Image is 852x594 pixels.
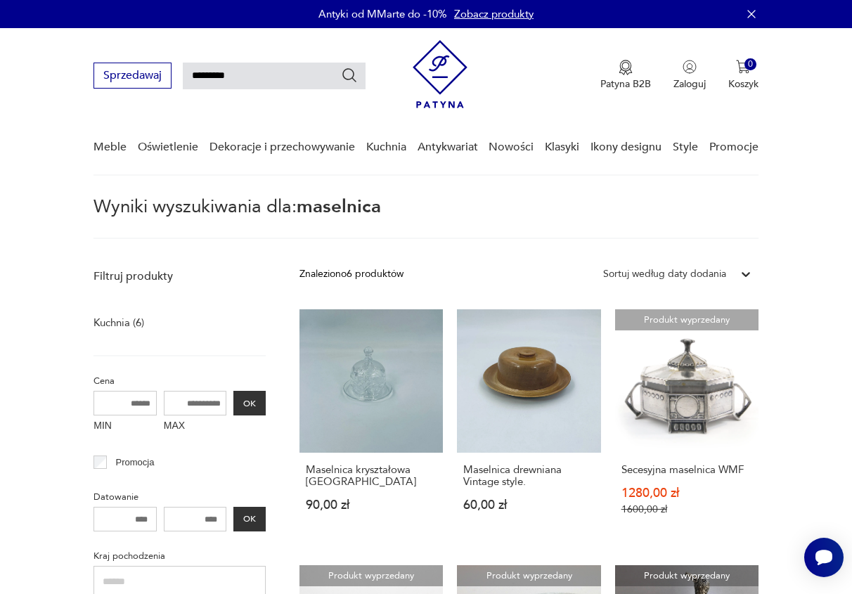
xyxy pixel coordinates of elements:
[299,266,404,282] div: Znaleziono 6 produktów
[744,58,756,70] div: 0
[728,60,759,91] button: 0Koszyk
[93,489,266,505] p: Datowanie
[457,309,600,543] a: Maselnica drewniana Vintage style.Maselnica drewniana Vintage style.60,00 zł
[600,60,651,91] a: Ikona medaluPatyna B2B
[318,7,447,21] p: Antyki od MMarte do -10%
[164,415,227,438] label: MAX
[341,67,358,84] button: Szukaj
[413,40,467,108] img: Patyna - sklep z meblami i dekoracjami vintage
[306,464,437,488] h3: Maselnica kryształowa [GEOGRAPHIC_DATA]
[138,120,198,174] a: Oświetlenie
[619,60,633,75] img: Ikona medalu
[93,415,157,438] label: MIN
[93,198,758,239] p: Wyniki wyszukiwania dla:
[299,309,443,543] a: Maselnica kryształowa Princess HouseMaselnica kryształowa [GEOGRAPHIC_DATA]90,00 zł
[306,499,437,511] p: 90,00 zł
[297,194,381,219] span: maselnica
[209,120,355,174] a: Dekoracje i przechowywanie
[463,464,594,488] h3: Maselnica drewniana Vintage style.
[233,507,266,531] button: OK
[728,77,759,91] p: Koszyk
[418,120,478,174] a: Antykwariat
[454,7,534,21] a: Zobacz produkty
[673,77,706,91] p: Zaloguj
[366,120,406,174] a: Kuchnia
[621,464,752,476] h3: Secesyjna maselnica WMF
[93,63,172,89] button: Sprzedawaj
[93,548,266,564] p: Kraj pochodzenia
[93,313,144,332] a: Kuchnia (6)
[93,120,127,174] a: Meble
[615,309,759,543] a: Produkt wyprzedanySecesyjna maselnica WMFSecesyjna maselnica WMF1280,00 zł1600,00 zł
[804,538,844,577] iframe: Smartsupp widget button
[93,373,266,389] p: Cena
[93,72,172,82] a: Sprzedawaj
[673,60,706,91] button: Zaloguj
[673,120,698,174] a: Style
[590,120,661,174] a: Ikony designu
[463,499,594,511] p: 60,00 zł
[233,391,266,415] button: OK
[116,455,155,470] p: Promocja
[600,60,651,91] button: Patyna B2B
[545,120,579,174] a: Klasyki
[709,120,759,174] a: Promocje
[621,503,752,515] p: 1600,00 zł
[736,60,750,74] img: Ikona koszyka
[600,77,651,91] p: Patyna B2B
[621,487,752,499] p: 1280,00 zł
[683,60,697,74] img: Ikonka użytkownika
[489,120,534,174] a: Nowości
[93,269,266,284] p: Filtruj produkty
[603,266,726,282] div: Sortuj według daty dodania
